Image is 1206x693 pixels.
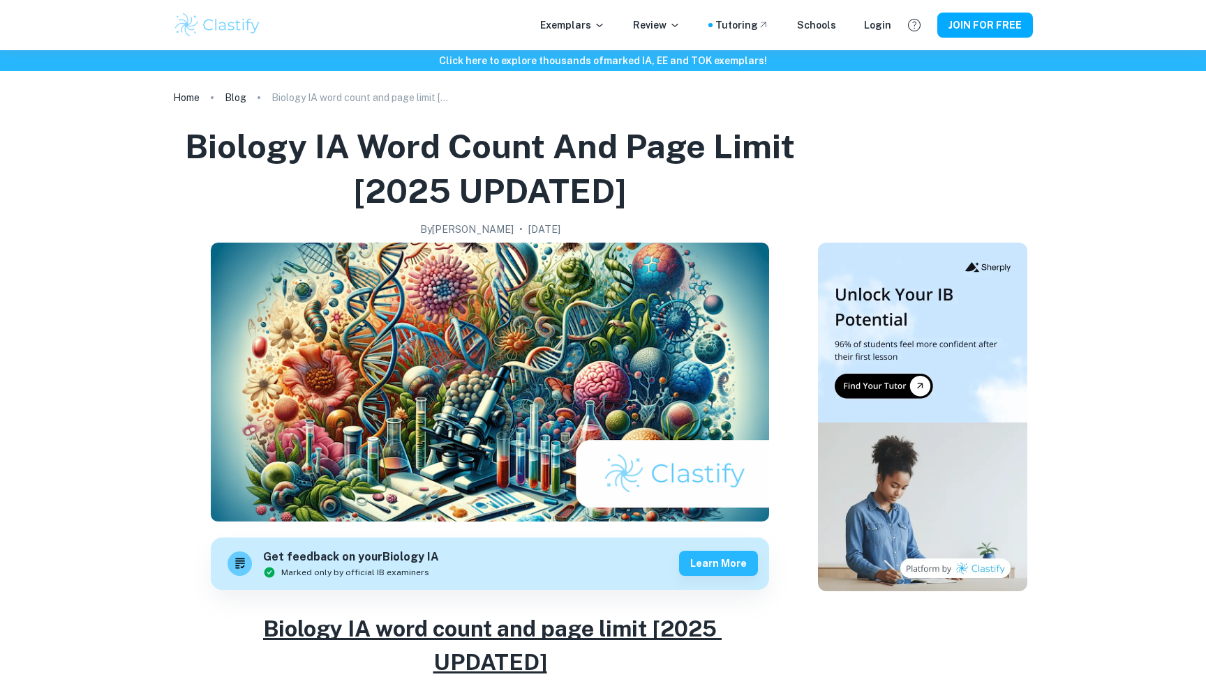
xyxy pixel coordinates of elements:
[902,13,926,37] button: Help and Feedback
[263,616,647,641] u: Biology IA word count and page limit
[818,243,1027,591] img: Thumbnail
[715,17,769,33] a: Tutoring
[528,222,560,237] h2: [DATE]
[173,88,200,107] a: Home
[179,124,801,213] h1: Biology IA word count and page limit [2025 UPDATED]
[679,551,758,576] button: Learn more
[211,538,769,590] a: Get feedback on yourBiology IAMarked only by official IB examinersLearn more
[433,616,722,675] u: [2025 UPDATED]
[633,17,680,33] p: Review
[864,17,891,33] a: Login
[3,53,1203,68] h6: Click here to explore thousands of marked IA, EE and TOK exemplars !
[271,90,453,105] p: Biology IA word count and page limit [2025 UPDATED]
[540,17,605,33] p: Exemplars
[420,222,514,237] h2: By [PERSON_NAME]
[797,17,836,33] a: Schools
[281,566,429,579] span: Marked only by official IB examiners
[937,13,1033,38] button: JOIN FOR FREE
[225,88,246,107] a: Blog
[263,549,439,566] h6: Get feedback on your Biology IA
[211,243,769,521] img: Biology IA word count and page limit [2025 UPDATED] cover image
[173,11,262,39] img: Clastify logo
[519,222,523,237] p: •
